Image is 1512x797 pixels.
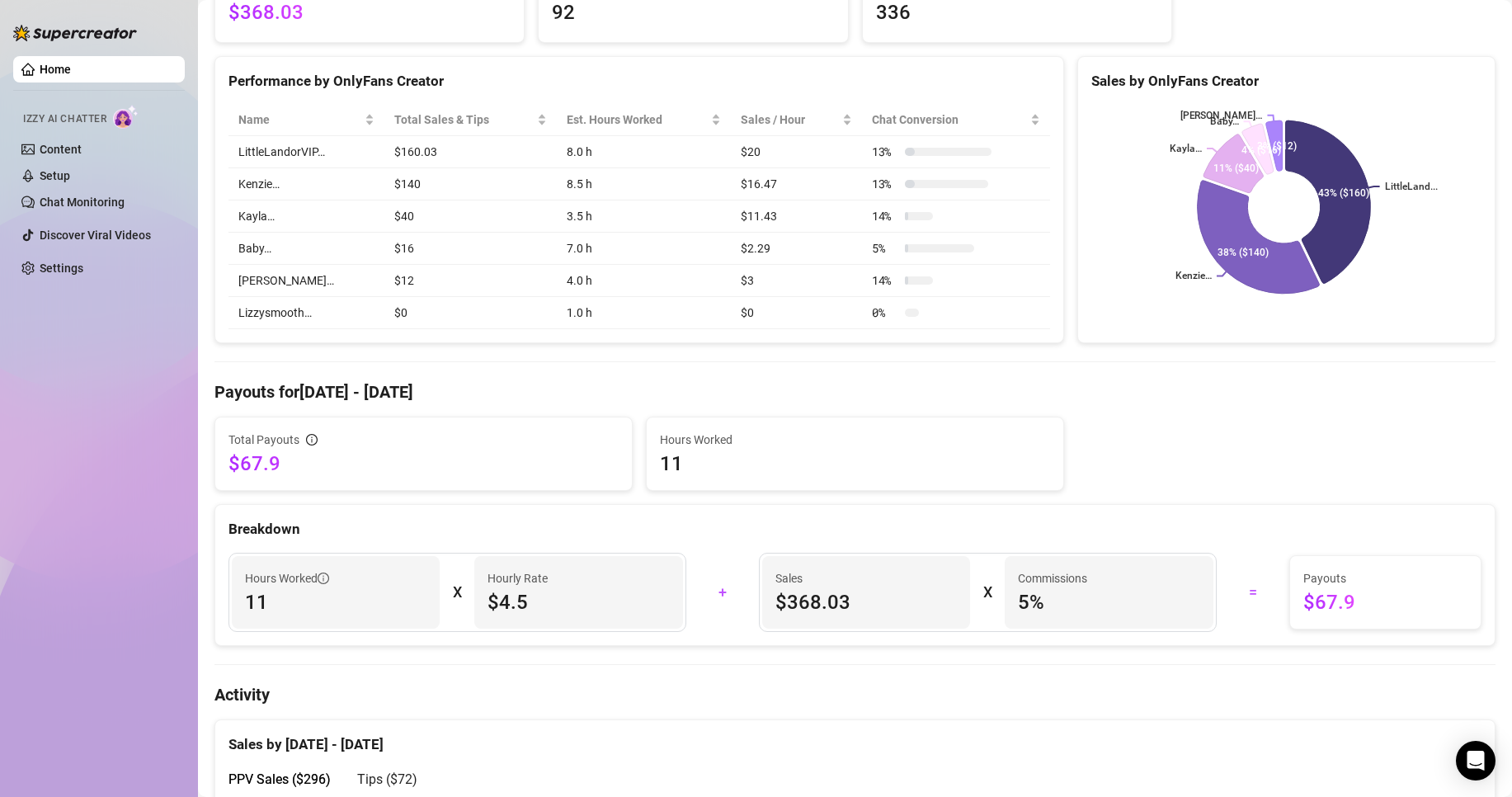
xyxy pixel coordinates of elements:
[40,143,82,156] a: Content
[384,265,557,297] td: $12
[384,297,557,329] td: $0
[40,262,83,275] a: Settings
[1170,143,1202,154] text: Kayla…
[696,579,749,606] div: +
[660,450,1050,477] span: 11
[357,771,417,787] span: Tips ( $72 )
[228,297,384,329] td: Lizzysmooth…
[23,111,106,127] span: Izzy AI Chatter
[1210,116,1239,127] text: Baby…
[214,683,1496,706] h4: Activity
[488,589,669,615] span: $4.5
[245,589,426,615] span: 11
[306,434,318,446] span: info-circle
[453,579,461,606] div: X
[557,297,731,329] td: 1.0 h
[238,111,361,129] span: Name
[228,720,1481,756] div: Sales by [DATE] - [DATE]
[384,104,557,136] th: Total Sales & Tips
[567,111,708,129] div: Est. Hours Worked
[384,233,557,265] td: $16
[731,297,862,329] td: $0
[1303,589,1467,615] span: $67.9
[1180,110,1263,121] text: [PERSON_NAME]…
[228,450,619,477] span: $67.9
[228,136,384,168] td: LittleLandorVIP…
[731,265,862,297] td: $3
[228,168,384,200] td: Kenzie…
[731,233,862,265] td: $2.29
[741,111,839,129] span: Sales / Hour
[557,265,731,297] td: 4.0 h
[384,168,557,200] td: $140
[872,111,1027,129] span: Chat Conversion
[1018,589,1199,615] span: 5 %
[40,229,151,242] a: Discover Viral Videos
[318,573,329,584] span: info-circle
[228,233,384,265] td: Baby…
[872,304,898,322] span: 0 %
[731,200,862,233] td: $11.43
[731,104,862,136] th: Sales / Hour
[731,136,862,168] td: $20
[40,169,70,182] a: Setup
[775,589,957,615] span: $368.03
[775,569,957,587] span: Sales
[862,104,1050,136] th: Chat Conversion
[872,239,898,257] span: 5 %
[1227,579,1279,606] div: =
[872,271,898,290] span: 14 %
[872,207,898,225] span: 14 %
[40,196,125,209] a: Chat Monitoring
[40,63,71,76] a: Home
[1091,70,1481,92] div: Sales by OnlyFans Creator
[557,200,731,233] td: 3.5 h
[1018,569,1087,587] article: Commissions
[557,168,731,200] td: 8.5 h
[488,569,548,587] article: Hourly Rate
[1303,569,1467,587] span: Payouts
[13,25,137,41] img: logo-BBDzfeDw.svg
[394,111,534,129] span: Total Sales & Tips
[384,136,557,168] td: $160.03
[1456,741,1496,780] div: Open Intercom Messenger
[872,175,898,193] span: 13 %
[228,265,384,297] td: [PERSON_NAME]…
[983,579,992,606] div: X
[872,143,898,161] span: 13 %
[228,200,384,233] td: Kayla…
[557,233,731,265] td: 7.0 h
[557,136,731,168] td: 8.0 h
[228,518,1481,540] div: Breakdown
[214,380,1496,403] h4: Payouts for [DATE] - [DATE]
[228,431,299,449] span: Total Payouts
[228,104,384,136] th: Name
[660,431,1050,449] span: Hours Worked
[245,569,329,587] span: Hours Worked
[113,105,139,129] img: AI Chatter
[731,168,862,200] td: $16.47
[228,70,1050,92] div: Performance by OnlyFans Creator
[1175,271,1212,282] text: Kenzie…
[1385,181,1438,192] text: LittleLand...
[384,200,557,233] td: $40
[228,771,331,787] span: PPV Sales ( $296 )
